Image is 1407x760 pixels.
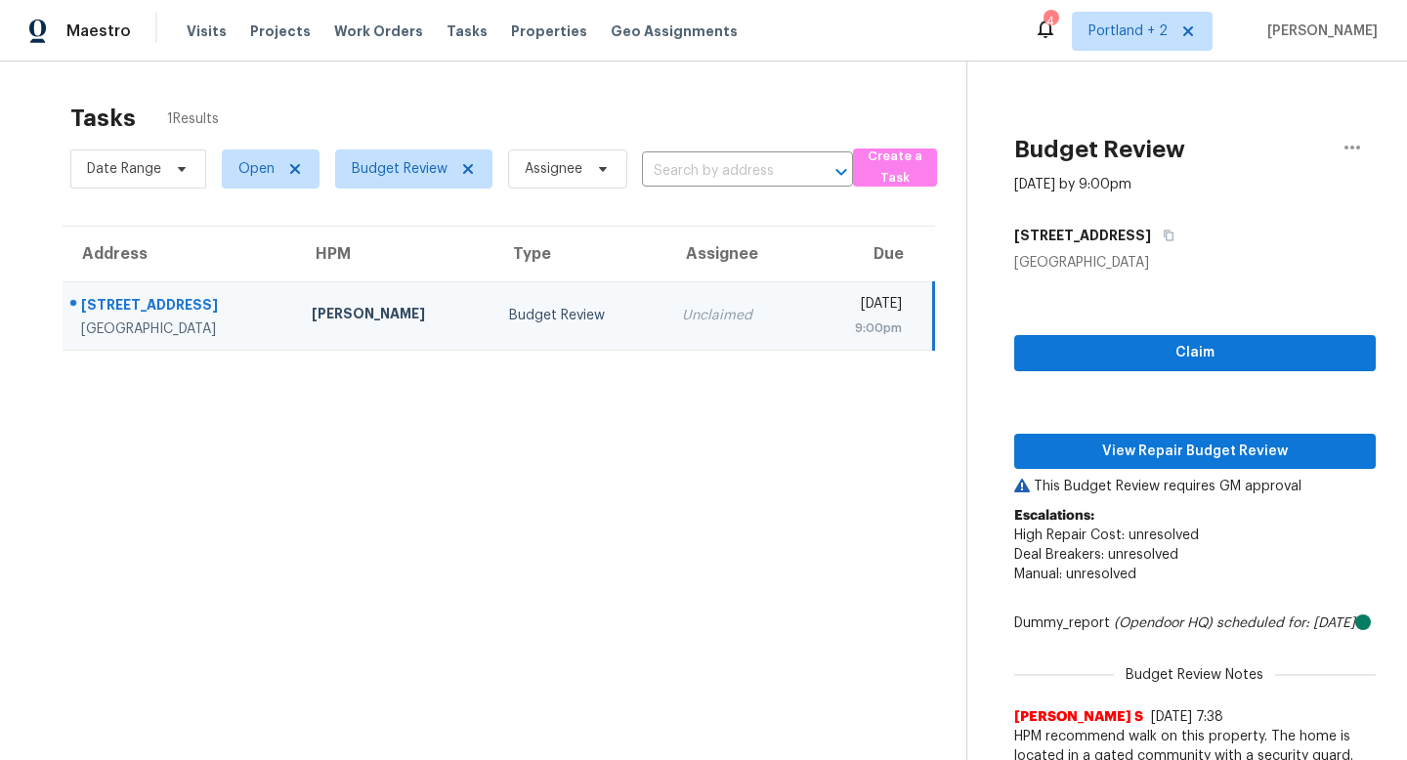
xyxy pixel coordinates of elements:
[682,306,789,325] div: Unclaimed
[63,227,296,281] th: Address
[312,304,478,328] div: [PERSON_NAME]
[1014,140,1185,159] h2: Budget Review
[853,148,937,187] button: Create a Task
[81,319,280,339] div: [GEOGRAPHIC_DATA]
[187,21,227,41] span: Visits
[167,109,219,129] span: 1 Results
[642,156,798,187] input: Search by address
[805,227,934,281] th: Due
[828,158,855,186] button: Open
[1014,613,1376,633] div: Dummy_report
[1014,548,1178,562] span: Deal Breakers: unresolved
[238,159,275,179] span: Open
[1014,253,1376,273] div: [GEOGRAPHIC_DATA]
[611,21,738,41] span: Geo Assignments
[1030,440,1360,464] span: View Repair Budget Review
[81,295,280,319] div: [STREET_ADDRESS]
[1014,707,1143,727] span: [PERSON_NAME] S
[70,108,136,128] h2: Tasks
[511,21,587,41] span: Properties
[863,146,927,190] span: Create a Task
[1114,616,1213,630] i: (Opendoor HQ)
[334,21,423,41] span: Work Orders
[1114,665,1275,685] span: Budget Review Notes
[821,294,902,318] div: [DATE]
[666,227,805,281] th: Assignee
[352,159,448,179] span: Budget Review
[1088,21,1168,41] span: Portland + 2
[447,24,488,38] span: Tasks
[1216,616,1355,630] i: scheduled for: [DATE]
[1014,477,1376,496] p: This Budget Review requires GM approval
[493,227,666,281] th: Type
[1014,509,1094,523] b: Escalations:
[87,159,161,179] span: Date Range
[1014,434,1376,470] button: View Repair Budget Review
[525,159,582,179] span: Assignee
[296,227,493,281] th: HPM
[1014,528,1199,542] span: High Repair Cost: unresolved
[66,21,131,41] span: Maestro
[250,21,311,41] span: Projects
[1259,21,1378,41] span: [PERSON_NAME]
[1030,341,1360,365] span: Claim
[1014,335,1376,371] button: Claim
[1014,568,1136,581] span: Manual: unresolved
[509,306,651,325] div: Budget Review
[1014,226,1151,245] h5: [STREET_ADDRESS]
[1014,175,1131,194] div: [DATE] by 9:00pm
[821,318,902,338] div: 9:00pm
[1151,710,1223,724] span: [DATE] 7:38
[1151,218,1177,253] button: Copy Address
[1044,12,1057,31] div: 4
